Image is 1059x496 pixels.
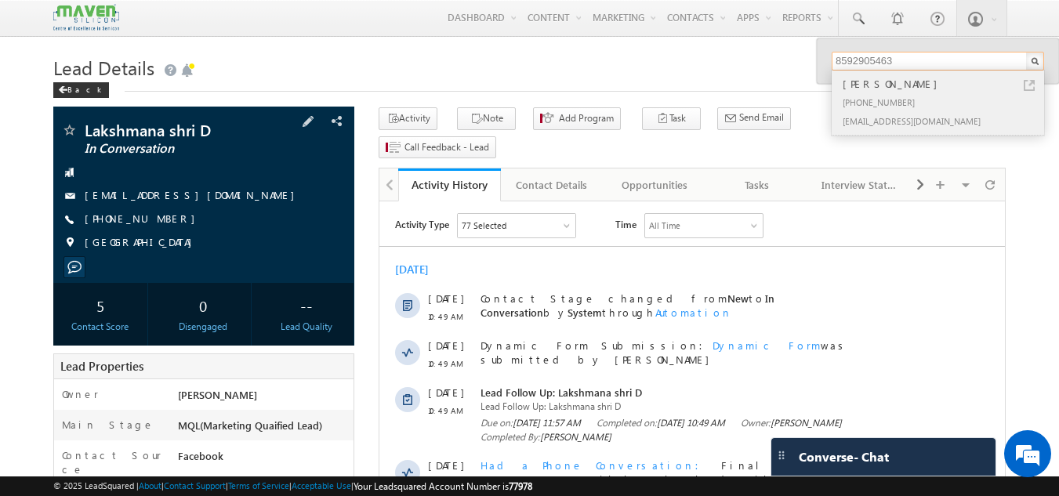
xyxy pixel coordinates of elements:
span: 10:49 AM [49,108,96,122]
div: . [101,377,559,391]
a: Contact Details [501,168,604,201]
span: Final year CX, pitched IIT program, will check details and reply back. [101,257,548,299]
span: Lead Follow Up: Lakshmana shri D [101,198,559,212]
div: Interview Status [821,176,898,194]
a: Activity History [398,168,501,201]
span: Activity Type [16,12,70,35]
label: Owner [62,387,99,401]
img: Custom Logo [53,4,119,31]
span: System [346,330,381,343]
span: Add Program [559,111,614,125]
img: d_60004797649_company_0_60004797649 [27,82,66,103]
img: carter-drag [775,449,788,462]
div: [EMAIL_ADDRESS][DOMAIN_NAME] [840,111,1050,130]
div: -- [263,291,350,320]
span: 05:48 PM [49,442,96,470]
a: About [139,480,161,491]
span: Lead Follow Up: Lakshmana shri D [101,184,559,198]
span: 10:49 AM [49,202,96,216]
span: Automation [276,104,353,118]
a: Contact Support [164,480,226,491]
span: Your Leadsquared Account Number is [354,480,532,492]
span: details [239,377,311,390]
label: Contact Source [62,448,163,476]
a: [EMAIL_ADDRESS][DOMAIN_NAME] [85,188,303,201]
span: In Conversation [101,90,395,118]
div: 77 Selected [82,17,127,31]
a: Details [383,330,449,343]
span: [PERSON_NAME] [161,230,232,241]
span: [DATE] 10:49 AM [277,215,346,227]
span: 10:49 AM [49,155,96,169]
span: Automation [138,477,215,491]
span: [DATE] [49,90,84,104]
span: Lead Properties [60,358,143,374]
span: Dynamic Form Submission: was submitted by [PERSON_NAME] [101,137,559,165]
em: Start Chat [213,385,285,406]
span: Contact Owner changed from to by . [101,424,510,451]
span: Time [236,12,257,35]
button: Task [642,107,701,130]
span: [DATE] [49,184,84,198]
a: Terms of Service [228,480,289,491]
a: Back [53,81,117,95]
span: [PERSON_NAME]([EMAIL_ADDRESS][DOMAIN_NAME]) [203,438,455,451]
div: Disengaged [160,320,247,334]
span: Call Feedback - Lead [404,140,489,154]
span: [DATE] [49,257,84,271]
span: Completed By: [101,229,232,243]
div: Chat with us now [82,82,263,103]
span: System [188,104,223,118]
button: Call Feedback - Lead [379,136,496,159]
span: Owner: [361,215,462,229]
span: [DATE] [49,424,84,438]
button: Add Program [533,107,621,130]
span: Guddi([EMAIL_ADDRESS][DOMAIN_NAME]) [101,424,455,451]
span: Converse - Chat [799,450,889,464]
div: Sales Activity,Program,Email Bounced,Email Link Clicked,Email Marked Spam & 72 more.. [78,13,196,36]
span: +5 [586,270,602,289]
div: Facebook [174,448,354,470]
span: Contact Stage changed from to by through [101,90,395,118]
a: Opportunities [604,168,706,201]
a: Acceptable Use [292,480,351,491]
span: New [348,90,369,103]
span: Lakshmana shri D [85,122,270,138]
div: Lead Quality [263,320,350,334]
div: Minimize live chat window [257,8,295,45]
span: Had a Phone Conversation [101,257,329,270]
div: MQL(Marketing Quaified Lead) [174,418,354,440]
span: [PERSON_NAME] [178,388,257,401]
span: Merged with 1 Contact by . [101,330,559,344]
span: [GEOGRAPHIC_DATA] [85,235,200,251]
span: Completed on: [217,215,346,229]
div: [DATE] [16,61,67,75]
div: 5 [57,291,144,320]
span: [PERSON_NAME] [141,302,212,314]
button: Note [457,107,516,130]
span: Added by on [101,302,559,316]
span: Lead Details [53,55,154,80]
div: Tasks [719,176,795,194]
button: Activity [379,107,437,130]
span: [PERSON_NAME] [391,215,462,227]
span: Send Email [739,110,784,125]
span: Due on: [101,215,201,229]
div: 0 [160,291,247,320]
span: [DATE] 11:57 AM [133,215,201,227]
span: Guddi [479,438,507,451]
span: Contact Capture: [101,377,227,390]
label: Main Stage [62,418,154,432]
span: [DATE] [49,137,84,151]
div: Opportunities [616,176,692,194]
span: Dynamic Form [333,137,441,150]
span: [DATE] [49,330,84,344]
div: All Time [270,17,301,31]
span: [DATE] [49,477,84,491]
span: [PHONE_NUMBER] [85,212,203,227]
textarea: Type your message and hit 'Enter' [20,145,286,371]
button: Send Email [717,107,791,130]
div: [PERSON_NAME] [840,75,1050,92]
a: Tasks [706,168,809,201]
span: [DATE] [49,377,84,391]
